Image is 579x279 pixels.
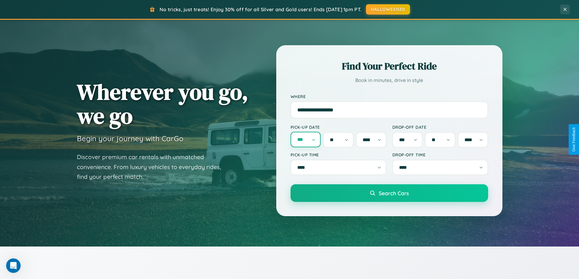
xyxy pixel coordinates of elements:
[366,4,410,15] button: HALLOWEEN30
[77,152,229,182] p: Discover premium car rentals with unmatched convenience. From luxury vehicles to everyday rides, ...
[291,60,488,73] h2: Find Your Perfect Ride
[77,80,248,128] h1: Wherever you go, we go
[291,94,488,99] label: Where
[77,134,184,143] h3: Begin your journey with CarGo
[291,76,488,85] p: Book in minutes, drive in style
[6,258,21,273] iframe: Intercom live chat
[160,6,361,12] span: No tricks, just treats! Enjoy 30% off for all Silver and Gold users! Ends [DATE] 1pm PT.
[291,152,386,157] label: Pick-up Time
[392,152,488,157] label: Drop-off Time
[392,124,488,130] label: Drop-off Date
[379,190,409,196] span: Search Cars
[291,124,386,130] label: Pick-up Date
[572,127,576,152] div: Give Feedback
[291,184,488,202] button: Search Cars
